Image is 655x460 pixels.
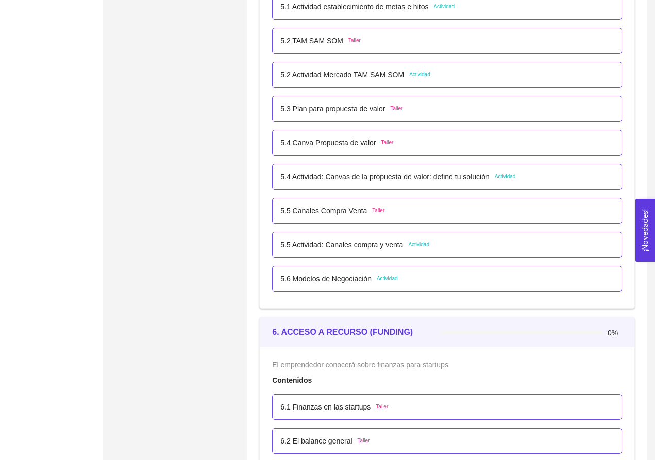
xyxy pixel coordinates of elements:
[272,361,448,369] span: El emprendedor conocerá sobre finanzas para startups
[280,401,371,413] p: 6.1 Finanzas en las startups
[280,69,404,80] p: 5.2 Actividad Mercado TAM SAM SOM
[433,3,455,11] span: Actividad
[272,328,413,336] strong: 6. ACCESO A RECURSO (FUNDING)
[408,241,429,249] span: Actividad
[280,273,372,284] p: 5.6 Modelos de Negociación
[390,105,402,113] span: Taller
[280,35,343,46] p: 5.2 TAM SAM SOM
[372,207,384,215] span: Taller
[409,71,430,79] span: Actividad
[280,171,489,182] p: 5.4 Actividad: Canvas de la propuesta de valor: define tu solución
[280,435,352,447] p: 6.2 El balance general
[608,329,622,336] span: 0%
[280,1,428,12] p: 5.1 Actividad establecimiento de metas e hitos
[280,239,403,250] p: 5.5 Actividad: Canales compra y venta
[358,437,370,445] span: Taller
[381,139,393,147] span: Taller
[376,403,388,411] span: Taller
[272,376,312,384] strong: Contenidos
[280,137,376,148] p: 5.4 Canva Propuesta de valor
[280,103,385,114] p: 5.3 Plan para propuesta de valor
[495,173,516,181] span: Actividad
[348,37,361,45] span: Taller
[377,275,398,283] span: Actividad
[280,205,367,216] p: 5.5 Canales Compra Venta
[635,199,655,262] button: Open Feedback Widget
